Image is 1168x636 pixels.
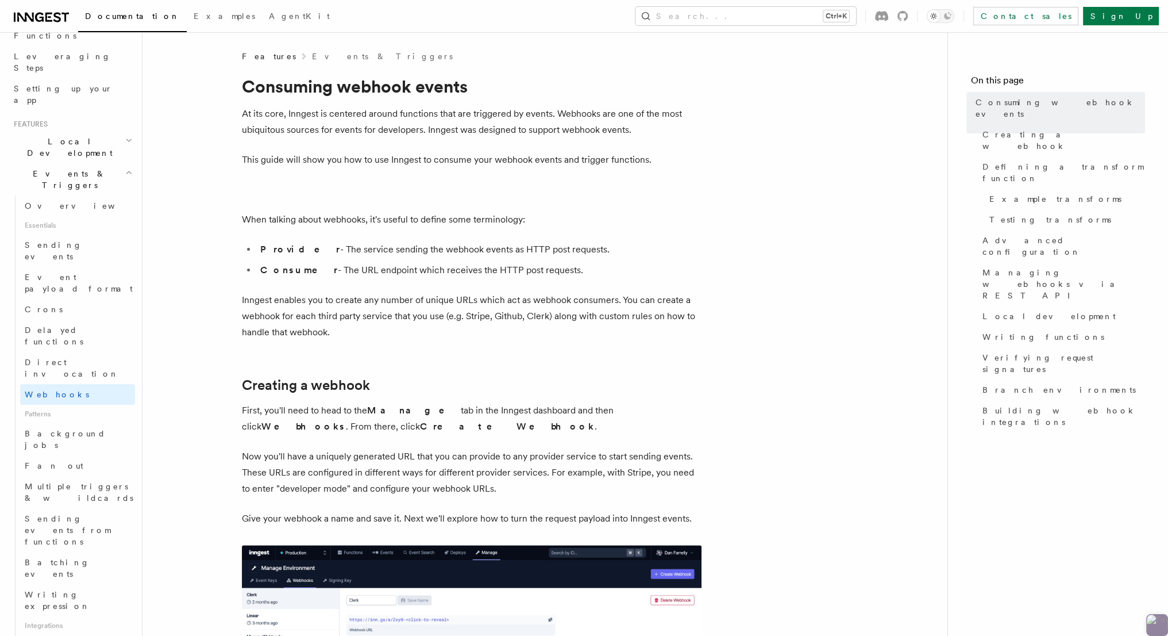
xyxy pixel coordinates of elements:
span: Crons [25,305,63,314]
a: Consuming webhook events [971,92,1145,124]
span: Multiple triggers & wildcards [25,482,133,503]
button: Local Development [9,131,135,163]
p: Inngest enables you to create any number of unique URLs which act as webhook consumers. You can c... [242,292,701,340]
a: Crons [20,299,135,320]
span: Batching events [25,558,90,578]
span: Verifying request signatures [982,352,1145,375]
button: Search...Ctrl+K [635,7,856,25]
span: Documentation [85,12,180,21]
a: Examples [187,3,262,31]
span: AgentKit [269,12,330,21]
a: Overview [20,196,135,216]
span: Overview [25,201,143,210]
p: Now you'll have a uniquely generated URL that you can provide to any provider service to start se... [242,449,701,497]
li: - The URL endpoint which receives the HTTP post requests. [257,262,701,278]
p: When talking about webhooks, it's useful to define some terminology: [242,212,701,228]
a: Direct invocation [20,352,135,384]
span: Essentials [20,216,135,235]
strong: Create Webhook [420,421,595,432]
span: Writing expression [25,590,90,611]
span: Creating a webhook [982,129,1145,152]
p: First, you'll need to head to the tab in the Inngest dashboard and then click . From there, click . [242,403,701,435]
span: Integrations [20,616,135,635]
a: Advanced configuration [978,230,1145,262]
span: Direct invocation [25,358,119,378]
span: Features [242,51,296,62]
span: Fan out [25,461,83,470]
span: Leveraging Steps [14,52,111,72]
a: Branch environments [978,380,1145,400]
a: Multiple triggers & wildcards [20,476,135,508]
a: Contact sales [973,7,1078,25]
strong: Manage [367,405,461,416]
span: Webhooks [25,390,89,399]
a: Event payload format [20,267,135,299]
h1: Consuming webhook events [242,76,701,97]
a: Writing expression [20,584,135,616]
a: Sending events from functions [20,508,135,552]
span: Testing transforms [989,214,1111,225]
a: Creating a webhook [978,124,1145,156]
p: At its core, Inngest is centered around functions that are triggered by events. Webhooks are one ... [242,106,701,138]
a: Events & Triggers [312,51,453,62]
span: Managing webhooks via REST API [982,267,1145,301]
p: Give your webhook a name and save it. Next we'll explore how to turn the request payload into Inn... [242,511,701,527]
p: This guide will show you how to use Inngest to consume your webhook events and trigger functions. [242,152,701,168]
span: Patterns [20,405,135,423]
a: Local development [978,306,1145,327]
a: Sign Up [1083,7,1159,25]
strong: Consumer [260,265,338,275]
span: Branch environments [982,384,1136,396]
a: Writing functions [978,327,1145,347]
strong: Webhooks [261,421,346,432]
span: Sending events from functions [25,514,110,546]
a: Background jobs [20,423,135,455]
span: Local Development [9,136,125,159]
a: Batching events [20,552,135,584]
a: Webhooks [20,384,135,405]
a: Leveraging Steps [9,46,135,78]
button: Events & Triggers [9,163,135,196]
span: Consuming webhook events [976,97,1145,120]
a: Sending events [20,235,135,267]
span: Events & Triggers [9,168,125,191]
a: Creating a webhook [242,377,370,393]
span: Background jobs [25,429,106,450]
span: Features [9,120,48,129]
span: Advanced configuration [982,235,1145,258]
strong: Provider [260,244,340,255]
button: Toggle dark mode [927,9,954,23]
a: Setting up your app [9,78,135,110]
h4: On this page [971,74,1145,92]
span: Delayed functions [25,325,83,346]
span: Example transforms [989,193,1121,205]
span: Building webhook integrations [982,405,1145,428]
a: Defining a transform function [978,156,1145,189]
span: Local development [982,311,1116,322]
span: Event payload format [25,273,133,293]
a: Fan out [20,455,135,476]
a: AgentKit [262,3,337,31]
li: - The service sending the webhook events as HTTP post requests. [257,242,701,258]
span: Writing functions [982,331,1104,343]
a: Delayed functions [20,320,135,352]
span: Defining a transform function [982,161,1145,184]
kbd: Ctrl+K [823,10,849,22]
a: Testing transforms [985,209,1145,230]
a: Example transforms [985,189,1145,209]
a: Verifying request signatures [978,347,1145,380]
a: Building webhook integrations [978,400,1145,432]
span: Sending events [25,240,82,261]
a: Managing webhooks via REST API [978,262,1145,306]
span: Setting up your app [14,84,113,105]
span: Examples [194,12,255,21]
a: Documentation [78,3,187,32]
